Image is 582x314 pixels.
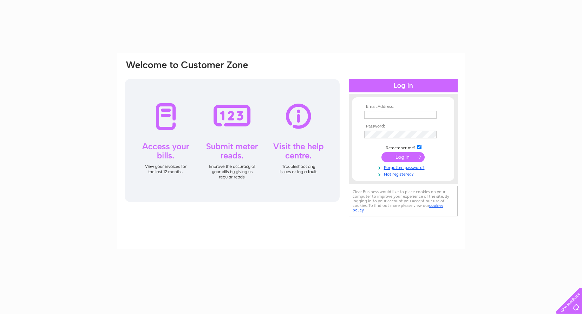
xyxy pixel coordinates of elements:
[381,152,425,162] input: Submit
[349,186,458,216] div: Clear Business would like to place cookies on your computer to improve your experience of the sit...
[362,124,444,129] th: Password:
[364,170,444,177] a: Not registered?
[364,164,444,170] a: Forgotten password?
[362,104,444,109] th: Email Address:
[362,144,444,151] td: Remember me?
[353,203,443,212] a: cookies policy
